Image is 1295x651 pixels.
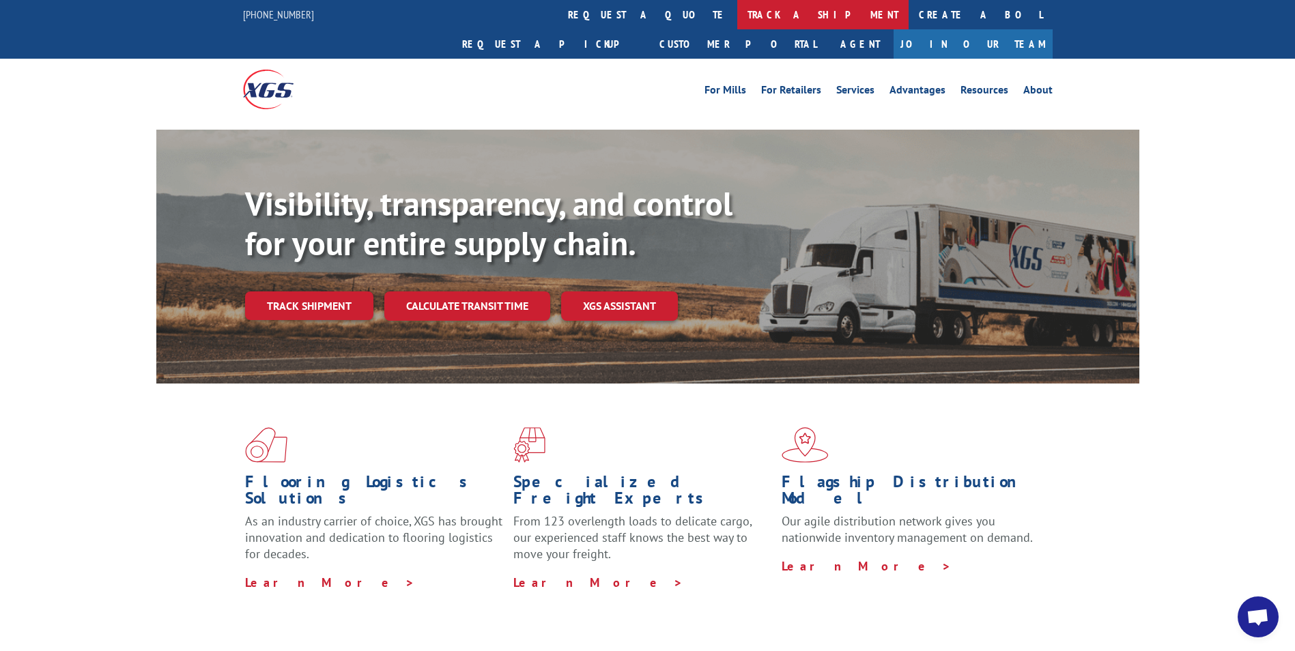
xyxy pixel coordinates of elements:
[245,575,415,590] a: Learn More >
[245,474,503,513] h1: Flooring Logistics Solutions
[782,558,952,574] a: Learn More >
[782,513,1033,545] span: Our agile distribution network gives you nationwide inventory management on demand.
[890,85,945,100] a: Advantages
[960,85,1008,100] a: Resources
[245,427,287,463] img: xgs-icon-total-supply-chain-intelligence-red
[245,182,732,264] b: Visibility, transparency, and control for your entire supply chain.
[782,427,829,463] img: xgs-icon-flagship-distribution-model-red
[761,85,821,100] a: For Retailers
[513,427,545,463] img: xgs-icon-focused-on-flooring-red
[243,8,314,21] a: [PHONE_NUMBER]
[782,474,1040,513] h1: Flagship Distribution Model
[513,474,771,513] h1: Specialized Freight Experts
[836,85,874,100] a: Services
[561,291,678,321] a: XGS ASSISTANT
[649,29,827,59] a: Customer Portal
[1023,85,1053,100] a: About
[384,291,550,321] a: Calculate transit time
[705,85,746,100] a: For Mills
[513,575,683,590] a: Learn More >
[513,513,771,574] p: From 123 overlength loads to delicate cargo, our experienced staff knows the best way to move you...
[1238,596,1279,637] a: Open chat
[452,29,649,59] a: Request a pickup
[894,29,1053,59] a: Join Our Team
[245,513,502,562] span: As an industry carrier of choice, XGS has brought innovation and dedication to flooring logistics...
[245,291,373,320] a: Track shipment
[827,29,894,59] a: Agent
